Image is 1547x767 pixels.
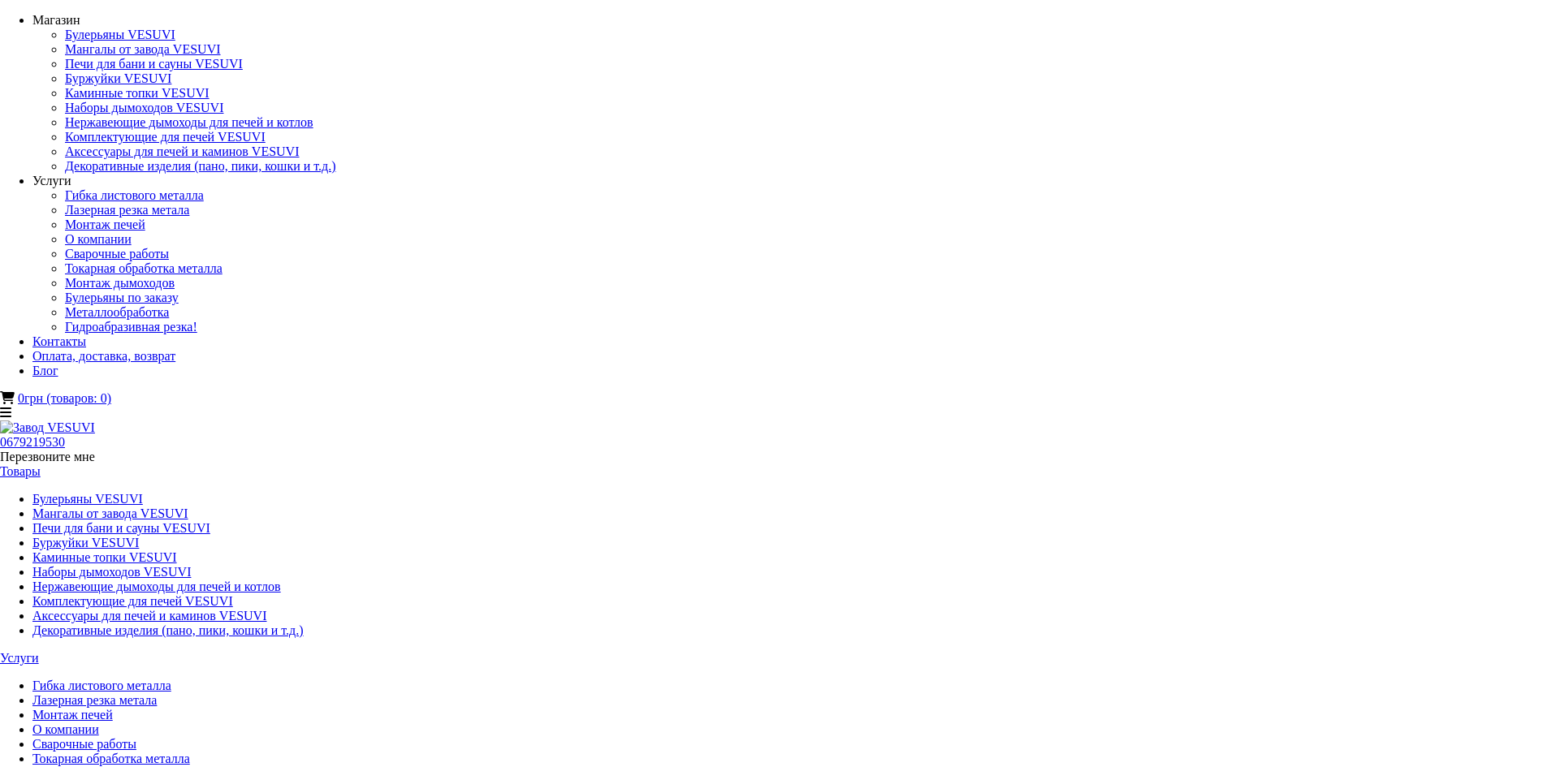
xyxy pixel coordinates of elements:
a: Контакты [32,334,86,348]
a: Лазерная резка метала [32,693,157,707]
a: Блог [32,364,58,377]
a: Аксессуары для печей и каминов VESUVI [32,609,266,623]
div: Магазин [32,13,1547,28]
a: Каминные топки VESUVI [65,86,210,100]
a: Мангалы от завода VESUVI [65,42,221,56]
a: Гибка листового металла [32,679,171,692]
a: Мангалы от завода VESUVI [32,506,188,520]
a: Нержавеющие дымоходы для печей и котлов [65,115,313,129]
a: О компании [32,722,99,736]
a: Буржуйки VESUVI [65,71,171,85]
a: Комплектующие для печей VESUVI [65,130,266,144]
a: Металлообработка [65,305,169,319]
a: Сварочные работы [65,247,169,261]
a: 0грн (товаров: 0) [18,391,111,405]
a: Гидроабразивная резка! [65,320,197,334]
a: Оплата, доставка, возврат [32,349,175,363]
a: О компании [65,232,132,246]
a: Монтаж дымоходов [65,276,175,290]
a: Печи для бани и сауны VESUVI [65,57,243,71]
a: Монтаж печей [32,708,113,722]
a: Аксессуары для печей и каминов VESUVI [65,144,299,158]
a: Каминные топки VESUVI [32,550,177,564]
a: Лазерная резка метала [65,203,189,217]
div: Услуги [32,174,1547,188]
a: Гибка листового металла [65,188,204,202]
a: Наборы дымоходов VESUVI [65,101,223,114]
a: Комплектующие для печей VESUVI [32,594,233,608]
a: Токарная обработка металла [32,752,190,765]
a: Печи для бани и сауны VESUVI [32,521,210,535]
a: Нержавеющие дымоходы для печей и котлов [32,580,281,593]
a: Декоративные изделия (пано, пики, кошки и т.д.) [65,159,336,173]
a: Наборы дымоходов VESUVI [32,565,191,579]
a: Монтаж печей [65,218,145,231]
a: Булерьяны VESUVI [65,28,175,41]
a: Декоративные изделия (пано, пики, кошки и т.д.) [32,623,304,637]
a: Булерьяны по заказу [65,291,179,304]
a: Токарная обработка металла [65,261,223,275]
a: Булерьяны VESUVI [32,492,143,506]
a: Сварочные работы [32,737,136,751]
a: Буржуйки VESUVI [32,536,139,549]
